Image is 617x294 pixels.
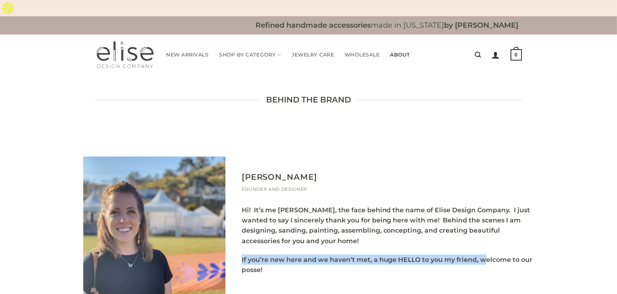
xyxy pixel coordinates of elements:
[511,44,522,66] a: 0
[344,47,379,63] a: Wholesale
[266,94,351,107] span: behind the brand
[292,47,334,63] a: Jewelry Care
[390,47,410,63] a: About
[242,187,307,192] span: founder and designer
[242,256,533,274] span: If you’re new here and we haven’t met, a huge HELLO to you my friend, welcome to our posse!
[444,21,518,29] b: by [PERSON_NAME]
[95,41,154,69] img: Elise Design Company
[511,49,522,61] strong: 0
[219,47,281,63] a: Shop By Category
[167,47,209,63] a: New Arrivals
[242,206,530,245] span: Hi! It’s me [PERSON_NAME], the face behind the name of Elise Design Company. I just wanted to say...
[255,21,371,29] b: Refined handmade accessories
[242,172,534,182] h3: [PERSON_NAME]
[475,47,481,63] a: Search
[255,21,518,29] b: made in [US_STATE]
